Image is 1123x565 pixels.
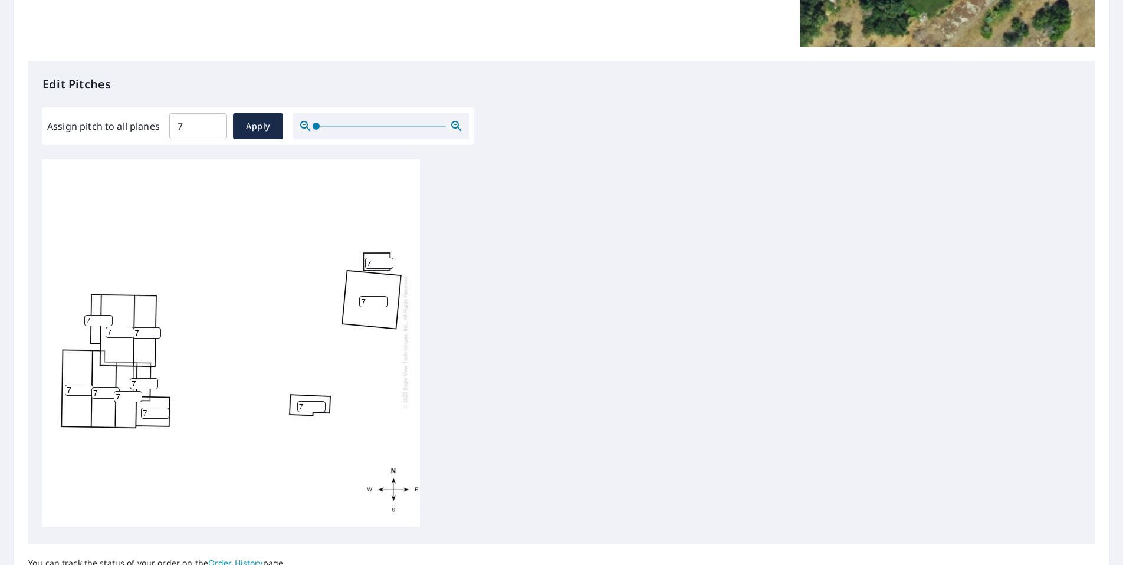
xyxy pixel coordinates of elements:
[242,119,274,134] span: Apply
[47,119,160,133] label: Assign pitch to all planes
[42,75,1081,93] p: Edit Pitches
[169,110,227,143] input: 00.0
[233,113,283,139] button: Apply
